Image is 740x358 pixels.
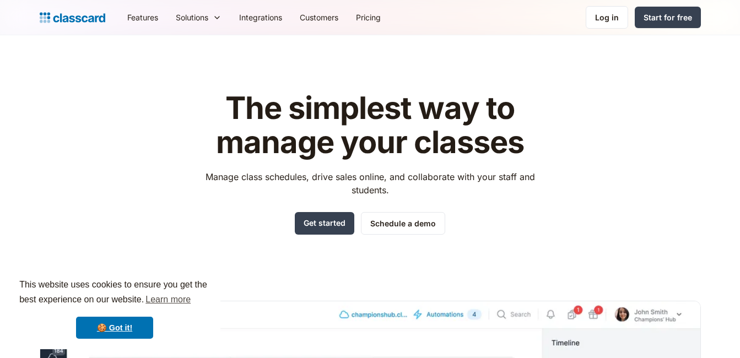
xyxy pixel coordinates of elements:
[295,212,354,235] a: Get started
[167,5,230,30] div: Solutions
[195,91,545,159] h1: The simplest way to manage your classes
[40,10,105,25] a: home
[76,317,153,339] a: dismiss cookie message
[595,12,619,23] div: Log in
[195,170,545,197] p: Manage class schedules, drive sales online, and collaborate with your staff and students.
[291,5,347,30] a: Customers
[347,5,390,30] a: Pricing
[19,278,210,308] span: This website uses cookies to ensure you get the best experience on our website.
[9,268,220,349] div: cookieconsent
[361,212,445,235] a: Schedule a demo
[118,5,167,30] a: Features
[144,291,192,308] a: learn more about cookies
[635,7,701,28] a: Start for free
[176,12,208,23] div: Solutions
[644,12,692,23] div: Start for free
[230,5,291,30] a: Integrations
[586,6,628,29] a: Log in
